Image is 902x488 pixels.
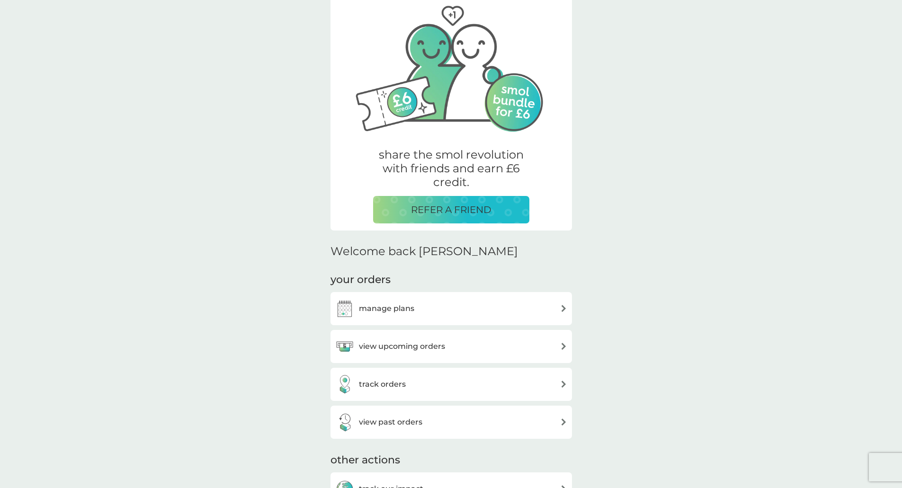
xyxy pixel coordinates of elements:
img: arrow right [560,418,567,426]
h3: other actions [330,453,400,468]
h2: Welcome back [PERSON_NAME] [330,245,518,258]
h3: view upcoming orders [359,340,445,353]
img: arrow right [560,305,567,312]
img: arrow right [560,381,567,388]
p: share the smol revolution with friends and earn £6 credit. [373,148,529,189]
button: REFER A FRIEND [373,196,529,223]
h3: track orders [359,378,406,390]
h3: manage plans [359,302,414,315]
img: arrow right [560,343,567,350]
p: REFER A FRIEND [411,202,491,217]
h3: your orders [330,273,391,287]
h3: view past orders [359,416,422,428]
